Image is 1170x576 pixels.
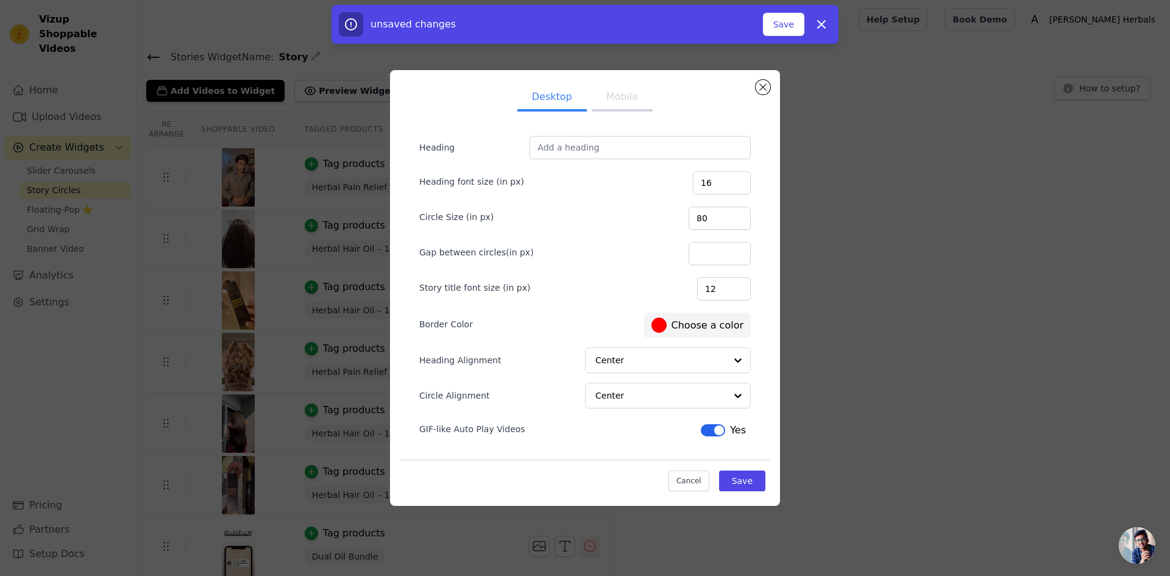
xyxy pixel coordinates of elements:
label: Choose a color [651,318,743,333]
button: Cancel [668,471,709,491]
label: Circle Alignment [419,389,492,402]
span: unsaved changes [370,18,456,30]
button: Save [763,13,804,36]
div: Open chat [1119,527,1155,564]
label: Border Color [419,318,473,330]
label: Heading [419,141,530,154]
label: Gap between circles(in px) [419,246,534,258]
label: Circle Size (in px) [419,211,494,223]
input: Add a heading [530,136,751,159]
button: Mobile [592,85,653,112]
label: Heading Alignment [419,354,503,366]
button: Desktop [517,85,587,112]
button: Save [719,471,765,491]
button: Close modal [756,80,770,94]
span: Yes [730,423,746,438]
label: GIF-like Auto Play Videos [419,423,525,435]
label: Heading font size (in px) [419,176,524,188]
label: Story title font size (in px) [419,282,530,294]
